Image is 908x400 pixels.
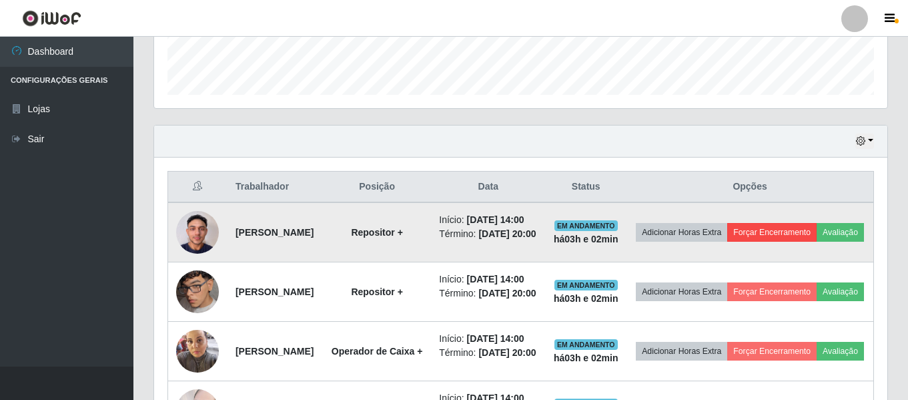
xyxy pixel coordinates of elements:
th: Data [431,172,545,203]
span: EM ANDAMENTO [554,339,618,350]
strong: [PERSON_NAME] [236,286,314,297]
strong: [PERSON_NAME] [236,227,314,238]
span: EM ANDAMENTO [554,220,618,231]
button: Forçar Encerramento [727,223,817,242]
button: Forçar Encerramento [727,342,817,361]
li: Início: [439,332,537,346]
span: EM ANDAMENTO [554,280,618,290]
strong: Repositor + [351,286,402,297]
strong: há 03 h e 02 min [554,293,618,304]
strong: Operador de Caixa + [332,346,423,357]
time: [DATE] 14:00 [467,274,524,284]
strong: há 03 h e 02 min [554,353,618,363]
button: Adicionar Horas Extra [636,342,727,361]
img: CoreUI Logo [22,10,81,27]
button: Avaliação [817,282,864,301]
button: Avaliação [817,223,864,242]
th: Status [545,172,626,203]
button: Adicionar Horas Extra [636,223,727,242]
th: Trabalhador [228,172,323,203]
img: 1750962994048.jpeg [176,254,219,330]
th: Opções [626,172,873,203]
strong: há 03 h e 02 min [554,234,618,244]
img: 1752796864999.jpeg [176,323,219,379]
time: [DATE] 20:00 [478,288,536,298]
button: Forçar Encerramento [727,282,817,301]
li: Término: [439,346,537,360]
strong: Repositor + [351,227,402,238]
time: [DATE] 14:00 [467,214,524,225]
time: [DATE] 20:00 [478,347,536,358]
time: [DATE] 20:00 [478,228,536,239]
img: 1754834692100.jpeg [176,204,219,260]
button: Avaliação [817,342,864,361]
li: Início: [439,272,537,286]
button: Adicionar Horas Extra [636,282,727,301]
th: Posição [323,172,431,203]
li: Início: [439,213,537,227]
li: Término: [439,286,537,301]
li: Término: [439,227,537,241]
strong: [PERSON_NAME] [236,346,314,357]
time: [DATE] 14:00 [467,333,524,344]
